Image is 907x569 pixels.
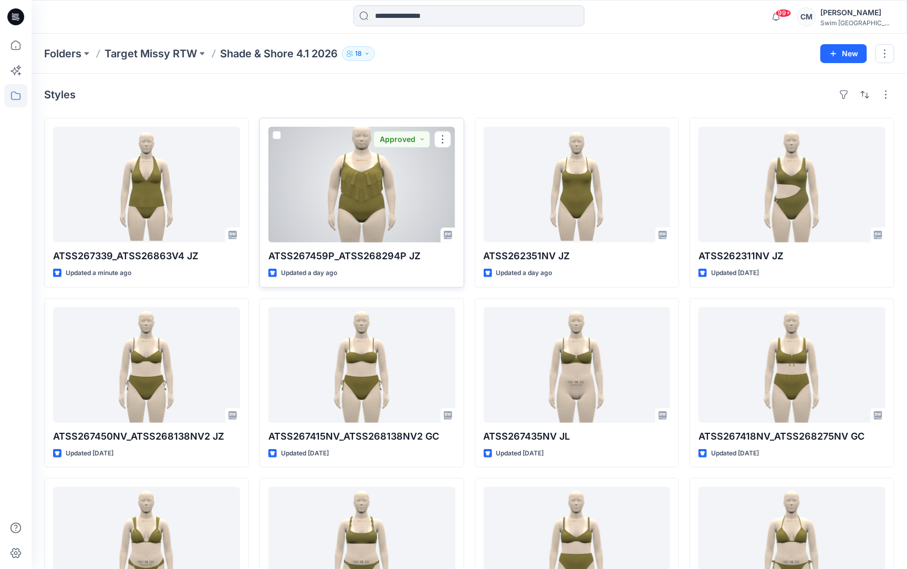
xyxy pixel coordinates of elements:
[281,448,329,459] p: Updated [DATE]
[355,48,362,59] p: 18
[711,448,759,459] p: Updated [DATE]
[53,249,240,263] p: ATSS267339_ATSS26863V4 JZ
[776,9,791,17] span: 99+
[699,127,885,242] a: ATSS262311NV JZ
[820,19,894,27] div: Swim [GEOGRAPHIC_DATA]
[268,429,455,444] p: ATSS267415NV_ATSS268138NV2 GC
[53,429,240,444] p: ATSS267450NV_ATSS268138NV2 JZ
[496,448,544,459] p: Updated [DATE]
[699,249,885,263] p: ATSS262311NV JZ
[820,6,894,19] div: [PERSON_NAME]
[699,429,885,444] p: ATSS267418NV_ATSS268275NV GC
[711,268,759,279] p: Updated [DATE]
[484,249,671,263] p: ATSS262351NV JZ
[105,46,197,61] a: Target Missy RTW
[342,46,375,61] button: 18
[496,268,552,279] p: Updated a day ago
[53,307,240,423] a: ATSS267450NV_ATSS268138NV2 JZ
[53,127,240,242] a: ATSS267339_ATSS26863V4 JZ
[268,249,455,263] p: ATSS267459P_ATSS268294P JZ
[44,88,76,101] h4: Styles
[820,44,867,63] button: New
[484,127,671,242] a: ATSS262351NV JZ
[66,448,113,459] p: Updated [DATE]
[44,46,81,61] a: Folders
[797,7,816,26] div: CM
[281,268,337,279] p: Updated a day ago
[220,46,338,61] p: Shade & Shore 4.1 2026
[66,268,131,279] p: Updated a minute ago
[699,307,885,423] a: ATSS267418NV_ATSS268275NV GC
[268,307,455,423] a: ATSS267415NV_ATSS268138NV2 GC
[484,307,671,423] a: ATSS267435NV JL
[484,429,671,444] p: ATSS267435NV JL
[268,127,455,242] a: ATSS267459P_ATSS268294P JZ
